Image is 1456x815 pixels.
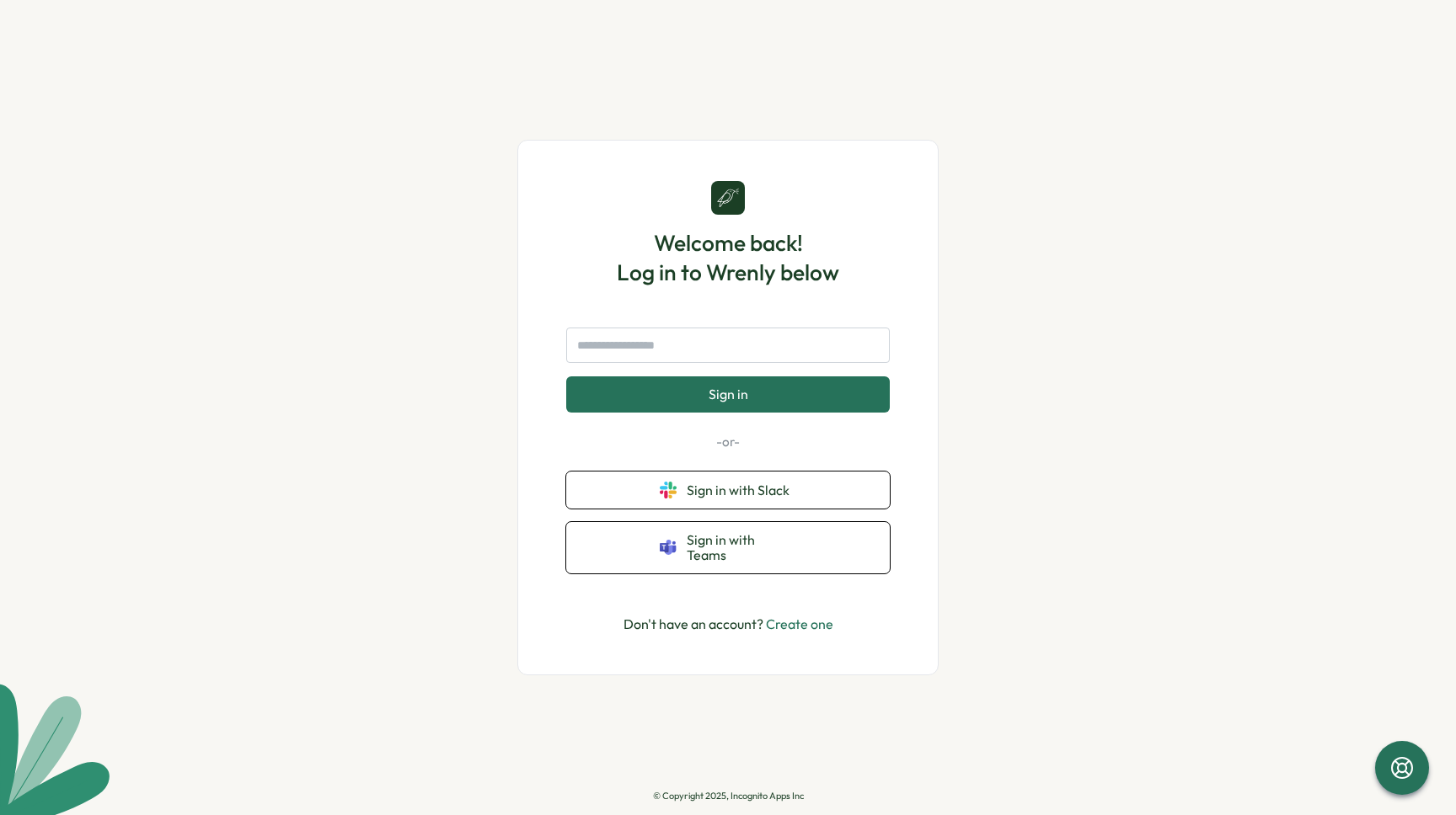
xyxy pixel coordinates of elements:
[687,532,796,563] span: Sign in with Teams
[566,433,890,451] p: -or-
[709,386,748,402] span: Sign in
[617,228,839,287] h1: Welcome back! Log in to Wrenly below
[566,522,890,573] button: Sign in with Teams
[566,376,890,412] button: Sign in
[624,614,833,635] p: Don't have an account?
[766,615,833,632] a: Create one
[566,471,890,509] button: Sign in with Slack
[687,482,796,498] span: Sign in with Slack
[653,791,804,802] p: © Copyright 2025, Incognito Apps Inc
